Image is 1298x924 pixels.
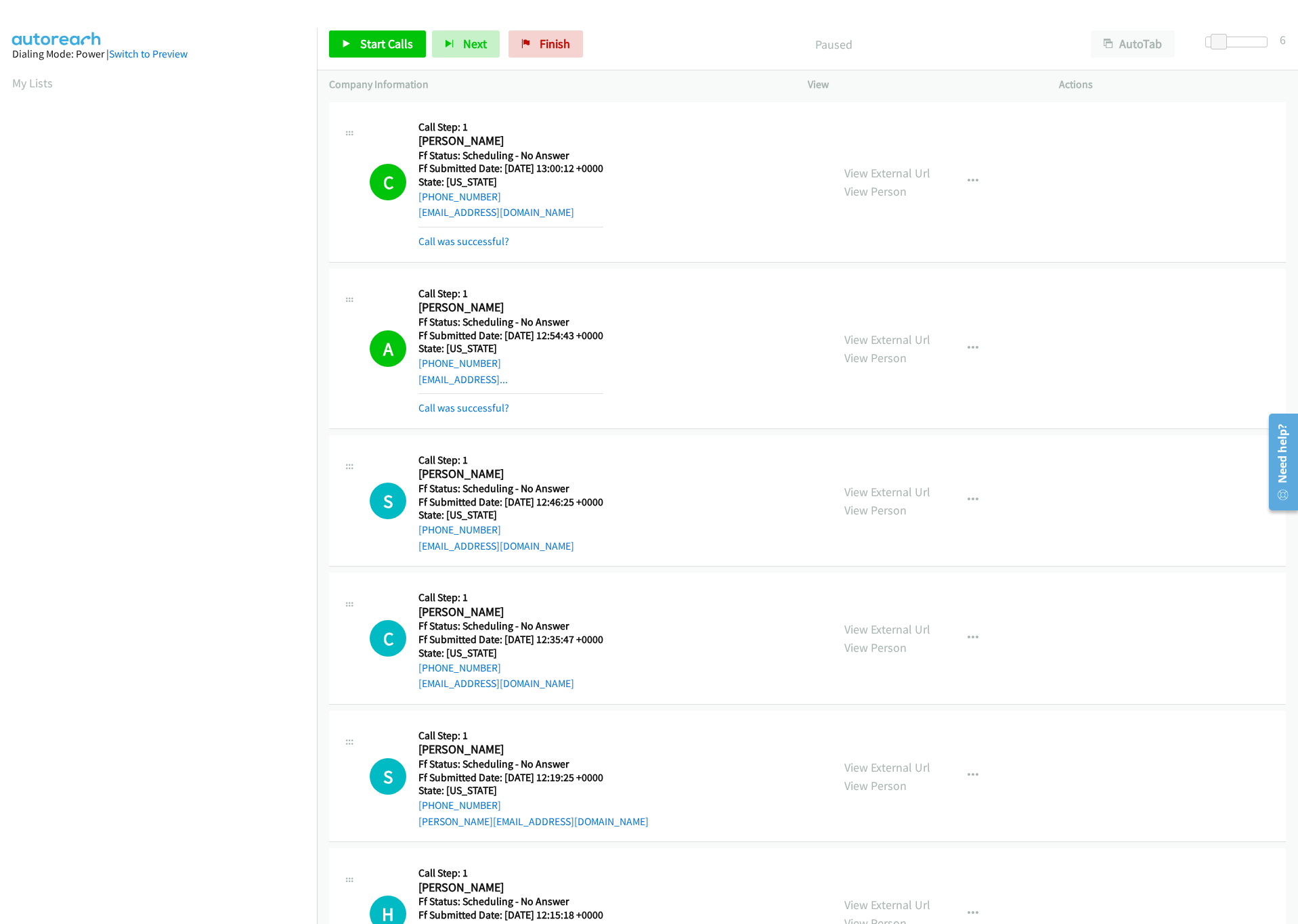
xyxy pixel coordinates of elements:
a: [PHONE_NUMBER] [418,190,501,203]
a: View Person [844,640,907,655]
a: Finish [509,30,583,58]
h2: [PERSON_NAME] [418,300,603,315]
a: View External Url [844,484,930,500]
h1: S [370,758,406,795]
p: Actions [1059,76,1286,93]
h2: [PERSON_NAME] [418,466,603,482]
a: View Person [844,778,907,793]
a: View External Url [844,621,930,637]
h5: Call Step: 1 [418,591,603,604]
div: Dialing Mode: Power | [12,46,305,62]
button: Next [432,30,500,58]
h5: Ff Status: Scheduling - No Answer [418,149,603,162]
a: View Person [844,183,907,199]
a: [PHONE_NUMBER] [418,357,501,370]
a: Start Calls [329,30,426,58]
h5: Call Step: 1 [418,866,603,880]
a: View Person [844,350,907,366]
h2: [PERSON_NAME] [418,604,603,620]
h5: State: [US_STATE] [418,646,603,660]
h5: Call Step: 1 [418,287,603,301]
h1: C [370,620,406,657]
a: View External Url [844,897,930,912]
h5: Ff Status: Scheduling - No Answer [418,757,649,771]
h5: Ff Submitted Date: [DATE] 12:19:25 +0000 [418,771,649,785]
h5: Ff Status: Scheduling - No Answer [418,619,603,633]
h2: [PERSON_NAME] [418,880,603,896]
h5: Ff Submitted Date: [DATE] 12:35:47 +0000 [418,633,603,646]
a: [PERSON_NAME][EMAIL_ADDRESS][DOMAIN_NAME] [418,815,649,828]
a: Switch to Preview [109,47,188,60]
a: View External Url [844,165,930,181]
h5: State: [US_STATE] [418,175,603,189]
div: The call is yet to be attempted [370,758,406,795]
h5: State: [US_STATE] [418,342,603,355]
a: [PHONE_NUMBER] [418,661,501,674]
p: Company Information [329,76,783,93]
h5: Ff Submitted Date: [DATE] 12:54:43 +0000 [418,329,603,343]
h5: State: [US_STATE] [418,784,649,797]
a: [EMAIL_ADDRESS][DOMAIN_NAME] [418,540,574,552]
button: AutoTab [1091,30,1175,58]
a: View Person [844,502,907,518]
h5: Ff Submitted Date: [DATE] 12:15:18 +0000 [418,908,603,922]
a: Call was successful? [418,235,509,248]
span: Next [463,36,487,51]
h5: Call Step: 1 [418,120,603,134]
a: [PHONE_NUMBER] [418,523,501,536]
h5: Call Step: 1 [418,454,603,467]
p: View [808,76,1035,93]
h1: C [370,164,406,200]
a: View External Url [844,760,930,775]
a: [EMAIL_ADDRESS]... [418,373,508,386]
h2: [PERSON_NAME] [418,133,603,149]
a: Call was successful? [418,401,509,414]
h1: S [370,483,406,519]
a: [PHONE_NUMBER] [418,799,501,812]
h5: Ff Status: Scheduling - No Answer [418,895,603,908]
span: Finish [540,36,570,51]
h5: State: [US_STATE] [418,508,603,522]
h5: Ff Status: Scheduling - No Answer [418,482,603,496]
iframe: Resource Center [1259,408,1298,516]
h2: [PERSON_NAME] [418,742,649,757]
h5: Ff Submitted Date: [DATE] 12:46:25 +0000 [418,496,603,509]
a: [EMAIL_ADDRESS][DOMAIN_NAME] [418,677,574,690]
h1: A [370,330,406,367]
span: Start Calls [360,36,413,51]
h5: Ff Submitted Date: [DATE] 13:00:12 +0000 [418,162,603,175]
h5: Ff Status: Scheduling - No Answer [418,315,603,329]
a: My Lists [12,75,53,91]
a: View External Url [844,332,930,347]
p: Paused [601,35,1066,53]
div: 6 [1280,30,1286,49]
iframe: Dialpad [12,104,317,747]
h5: Call Step: 1 [418,729,649,743]
a: [EMAIL_ADDRESS][DOMAIN_NAME] [418,206,574,219]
